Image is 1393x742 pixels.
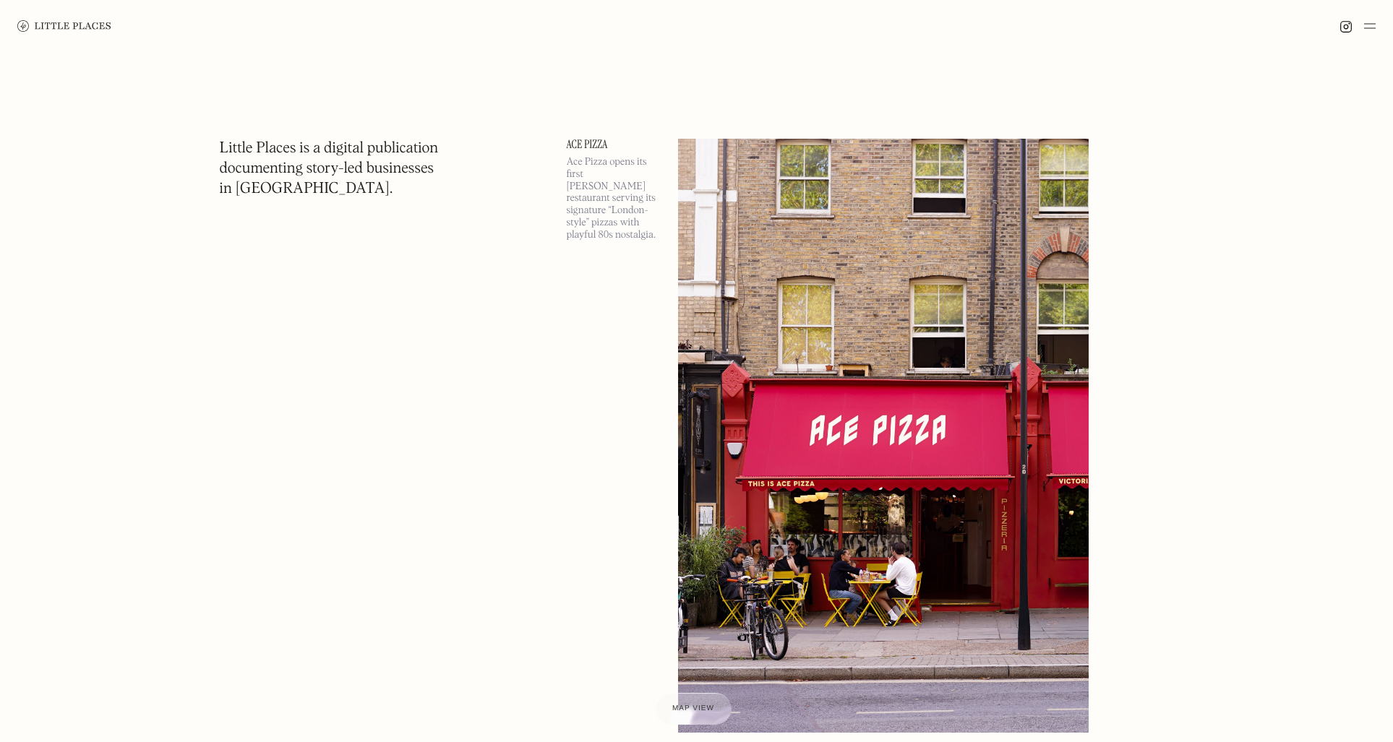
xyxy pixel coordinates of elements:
p: Ace Pizza opens its first [PERSON_NAME] restaurant serving its signature “London-style” pizzas wi... [567,156,661,241]
span: Map view [672,704,714,712]
a: Map view [655,693,732,725]
a: Ace Pizza [567,139,661,150]
h1: Little Places is a digital publication documenting story-led businesses in [GEOGRAPHIC_DATA]. [220,139,439,199]
img: Ace Pizza [678,139,1089,733]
